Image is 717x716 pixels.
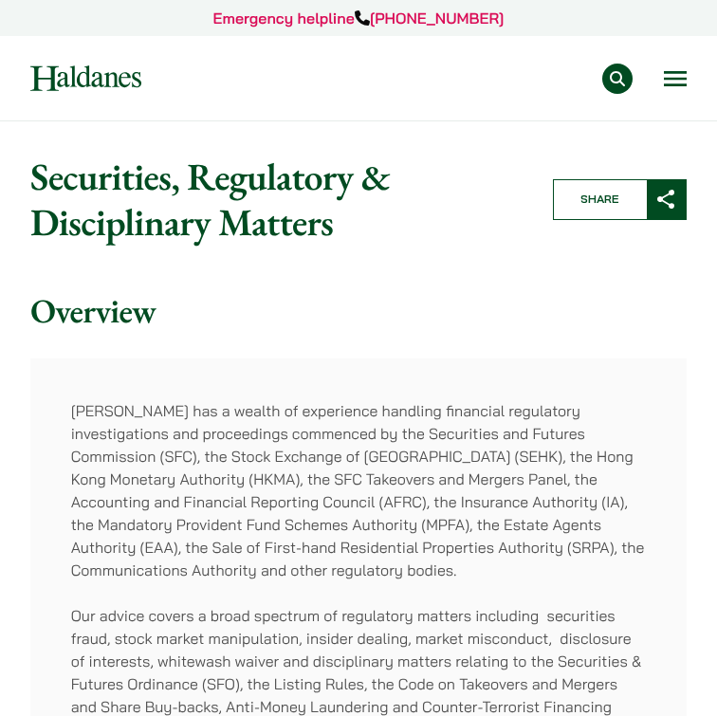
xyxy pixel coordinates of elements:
[664,71,687,86] button: Open menu
[71,399,647,581] p: [PERSON_NAME] has a wealth of experience handling financial regulatory investigations and proceed...
[213,9,505,28] a: Emergency helpline[PHONE_NUMBER]
[30,154,524,245] h1: Securities, Regulatory & Disciplinary Matters
[30,65,141,91] img: Logo of Haldanes
[553,179,687,220] button: Share
[602,64,633,94] button: Search
[30,291,687,332] h2: Overview
[554,180,647,219] span: Share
